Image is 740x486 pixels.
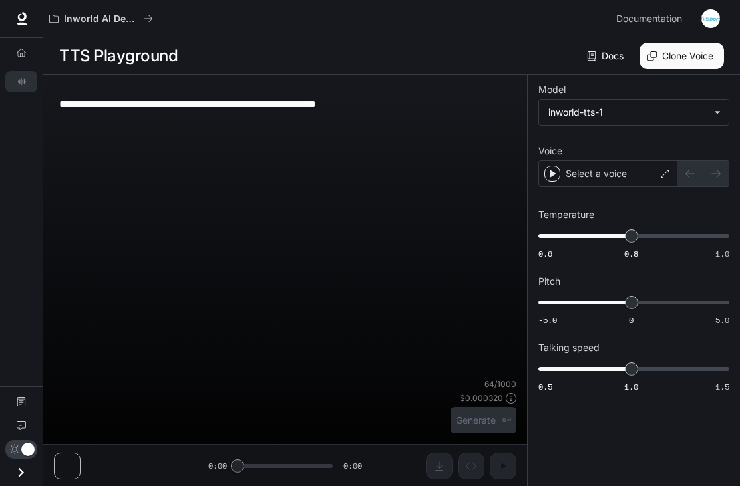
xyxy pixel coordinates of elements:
[539,100,729,125] div: inworld-tts-1
[584,43,629,69] a: Docs
[6,459,36,486] button: Open drawer
[538,343,600,352] p: Talking speed
[538,314,557,326] span: -5.0
[5,42,37,63] a: Overview
[548,106,707,119] div: inworld-tts-1
[616,11,682,27] span: Documentation
[43,5,159,32] button: All workspaces
[715,314,729,326] span: 5.0
[624,248,638,259] span: 0.8
[640,43,724,69] button: Clone Voice
[59,43,178,69] h1: TTS Playground
[538,381,552,392] span: 0.5
[538,277,560,286] p: Pitch
[629,314,634,326] span: 0
[538,248,552,259] span: 0.6
[538,146,562,156] p: Voice
[697,5,724,32] button: User avatar
[64,13,138,25] p: Inworld AI Demos
[624,381,638,392] span: 1.0
[5,415,37,436] a: Feedback
[538,210,594,219] p: Temperature
[715,248,729,259] span: 1.0
[21,441,35,456] span: Dark mode toggle
[538,85,566,94] p: Model
[5,391,37,412] a: Documentation
[566,167,627,180] p: Select a voice
[460,392,503,404] p: $ 0.000320
[611,5,692,32] a: Documentation
[715,381,729,392] span: 1.5
[5,71,37,92] a: TTS Playground
[484,378,516,390] p: 64 / 1000
[701,9,720,28] img: User avatar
